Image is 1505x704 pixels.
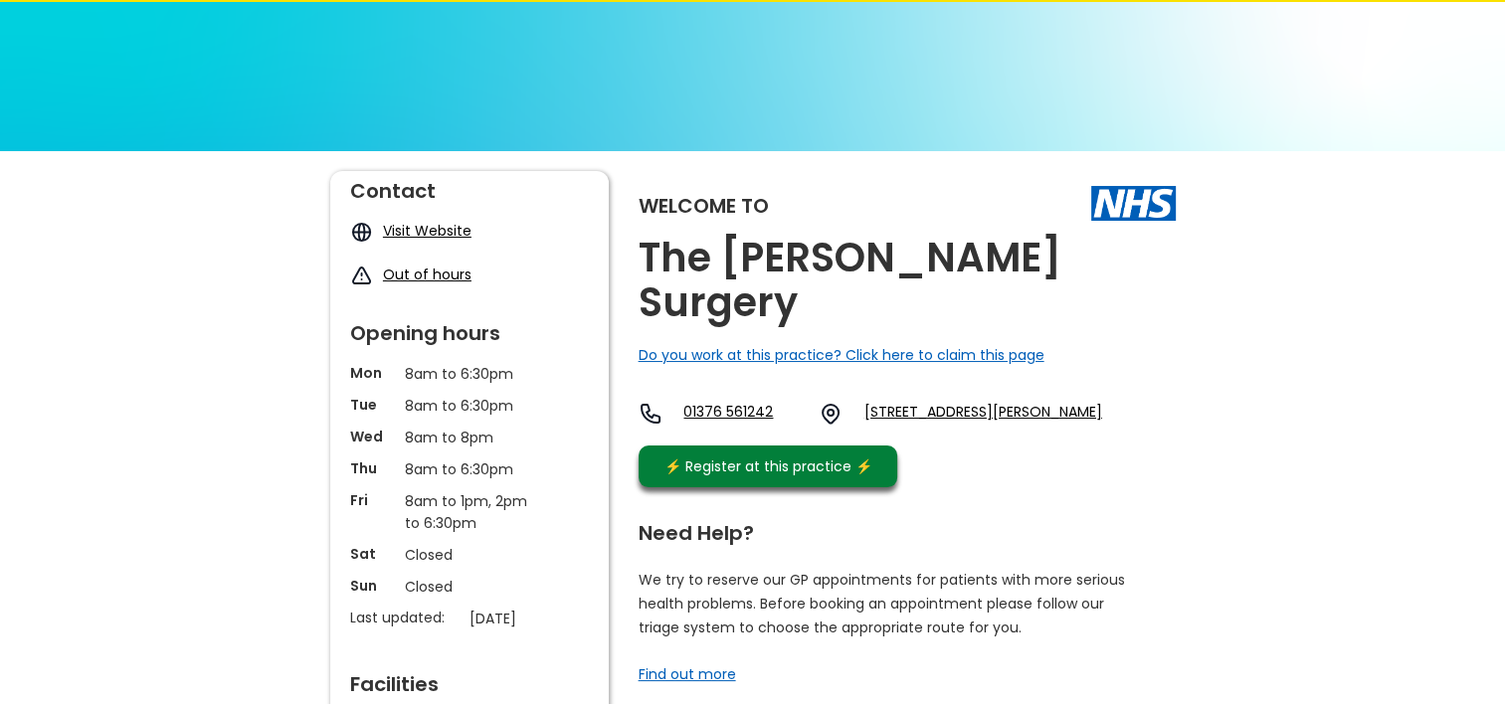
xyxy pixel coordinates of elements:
[864,402,1102,426] a: [STREET_ADDRESS][PERSON_NAME]
[639,345,1044,365] a: Do you work at this practice? Click here to claim this page
[405,395,534,417] p: 8am to 6:30pm
[639,236,1176,325] h2: The [PERSON_NAME] Surgery
[639,664,736,684] a: Find out more
[350,264,373,287] img: exclamation icon
[350,608,460,627] p: Last updated:
[350,395,395,415] p: Tue
[655,455,883,477] div: ⚡️ Register at this practice ⚡️
[350,427,395,446] p: Wed
[350,490,395,510] p: Fri
[405,490,534,534] p: 8am to 1pm, 2pm to 6:30pm
[350,171,589,201] div: Contact
[405,576,534,598] p: Closed
[683,402,803,426] a: 01376 561242
[383,264,471,284] a: Out of hours
[350,664,589,694] div: Facilities
[639,513,1156,543] div: Need Help?
[639,196,769,216] div: Welcome to
[350,363,395,383] p: Mon
[405,427,534,448] p: 8am to 8pm
[819,402,843,426] img: practice location icon
[1091,186,1176,220] img: The NHS logo
[350,221,373,244] img: globe icon
[639,445,897,487] a: ⚡️ Register at this practice ⚡️
[350,458,395,478] p: Thu
[350,313,589,343] div: Opening hours
[405,458,534,480] p: 8am to 6:30pm
[639,568,1126,639] p: We try to reserve our GP appointments for patients with more serious health problems. Before book...
[350,576,395,596] p: Sun
[405,363,534,385] p: 8am to 6:30pm
[350,544,395,564] p: Sat
[639,402,662,426] img: telephone icon
[383,221,471,241] a: Visit Website
[405,544,534,566] p: Closed
[470,608,599,629] p: [DATE]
